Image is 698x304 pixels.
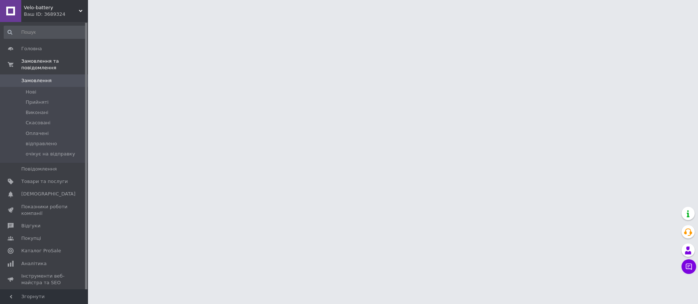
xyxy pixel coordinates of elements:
span: Головна [21,45,42,52]
span: Товари та послуги [21,178,68,185]
span: [DEMOGRAPHIC_DATA] [21,191,76,197]
span: Відгуки [21,223,40,229]
span: Виконані [26,109,48,116]
span: Аналітика [21,260,47,267]
button: Чат з покупцем [682,259,696,274]
span: Velo-battery [24,4,79,11]
span: Замовлення та повідомлення [21,58,88,71]
span: Каталог ProSale [21,248,61,254]
span: Оплачені [26,130,49,137]
span: Показники роботи компанії [21,204,68,217]
span: Покупці [21,235,41,242]
span: Скасовані [26,120,51,126]
span: очікує на відправку [26,151,75,157]
span: Повідомлення [21,166,57,172]
span: Прийняті [26,99,48,106]
span: Інструменти веб-майстра та SEO [21,273,68,286]
span: відправлено [26,140,57,147]
input: Пошук [4,26,87,39]
div: Ваш ID: 3689324 [24,11,88,18]
span: Нові [26,89,36,95]
span: Замовлення [21,77,52,84]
